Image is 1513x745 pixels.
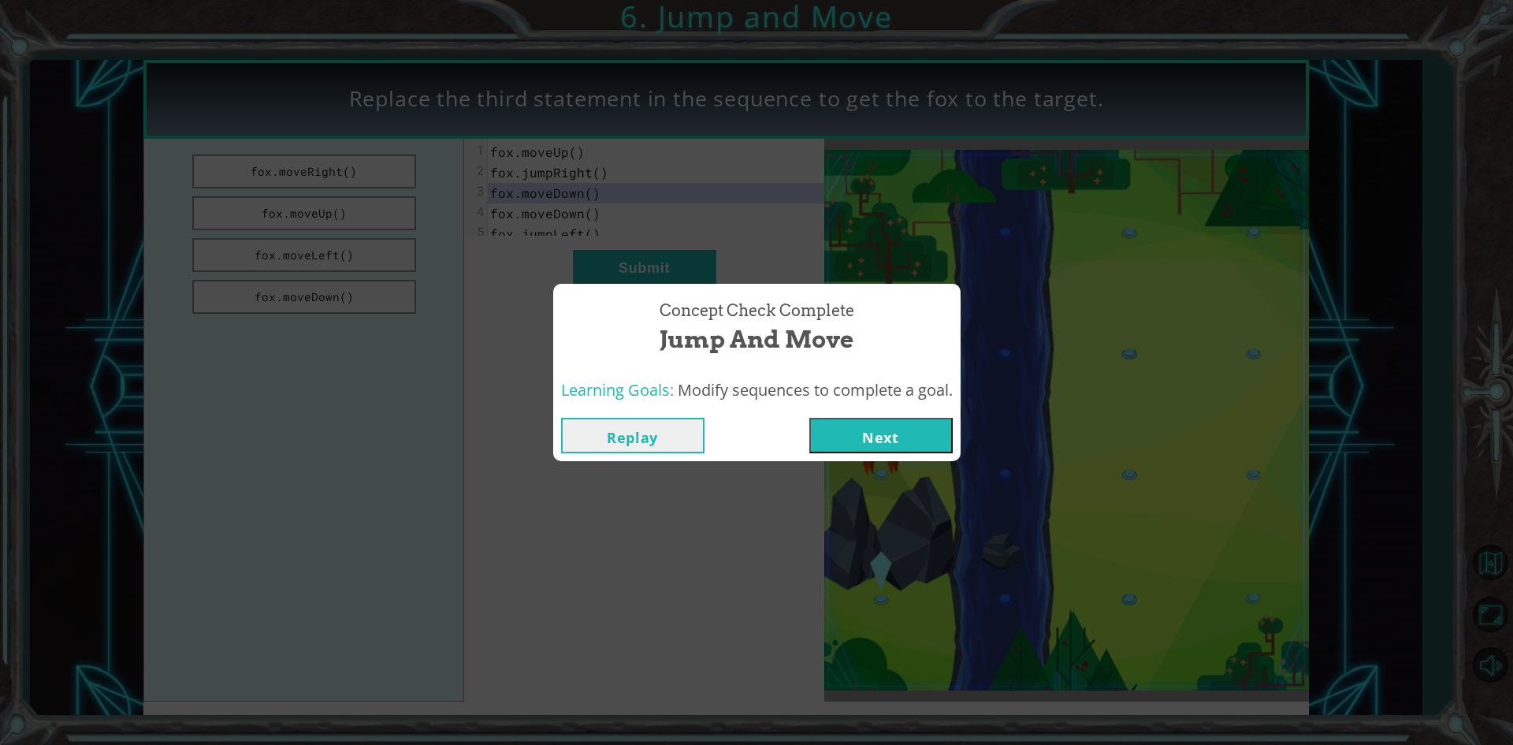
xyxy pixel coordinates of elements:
span: Concept Check Complete [660,300,854,322]
button: Replay [561,418,704,453]
span: Learning Goals: [561,379,674,400]
button: Next [809,418,953,453]
span: Modify sequences to complete a goal. [678,379,953,400]
span: Jump and Move [660,322,853,356]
